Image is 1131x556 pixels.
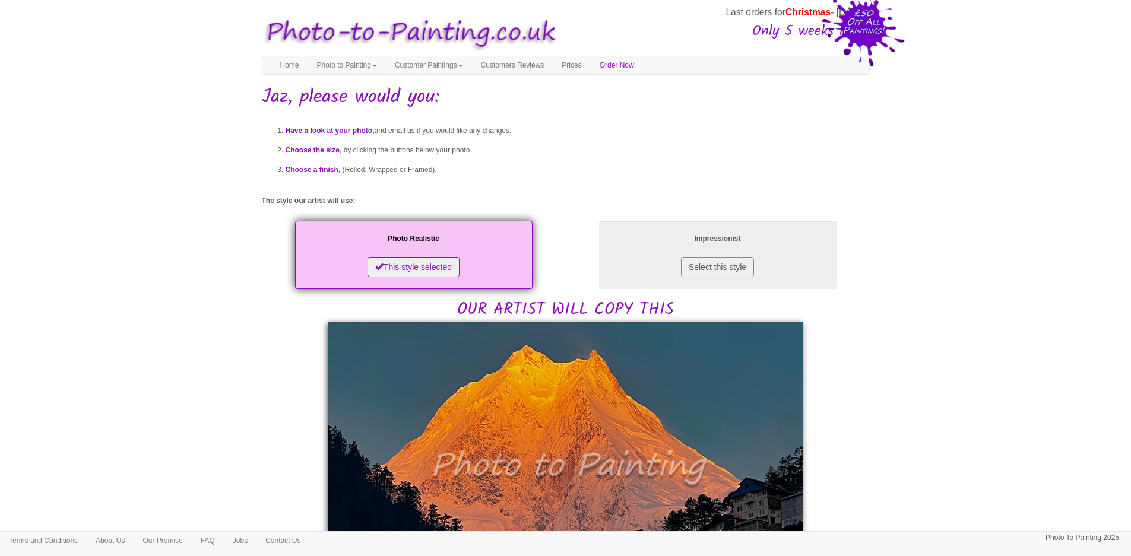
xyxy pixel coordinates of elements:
img: Photo to Painting [256,11,560,56]
span: Have a look at your photo, [286,126,375,135]
span: Last orders for - [DATE] [726,7,865,17]
li: , (Rolled, Wrapped or Framed). [286,160,870,180]
a: About Us [87,532,134,549]
h3: Only 5 weeks left! [562,24,866,39]
p: Photo To Painting 2025 [1046,532,1119,544]
h1: Jaz, please would you: [262,87,870,107]
label: The style our artist will use: [262,196,356,206]
span: Christmas [785,7,831,17]
button: Select this style [681,257,754,277]
a: Jobs [224,532,256,549]
a: Order Now! [591,56,645,74]
span: Choose a finish [286,166,338,174]
li: , by clicking the buttons below your photo. [286,141,870,160]
a: Photo to Painting [308,56,386,74]
li: and email us if you would like any changes. [286,121,870,141]
a: Customer Paintings [386,56,472,74]
a: Home [271,56,308,74]
p: Impressionist [611,233,825,245]
p: Photo Realistic [307,233,521,245]
span: Choose the size [286,146,340,154]
a: Customers Reviews [472,56,553,74]
button: This style selected [368,257,460,277]
a: Contact Us [256,532,309,549]
a: FAQ [192,532,224,549]
h2: OUR ARTIST WILL COPY THIS [262,218,870,319]
a: Our Promise [134,532,191,549]
a: Prices [553,56,590,74]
